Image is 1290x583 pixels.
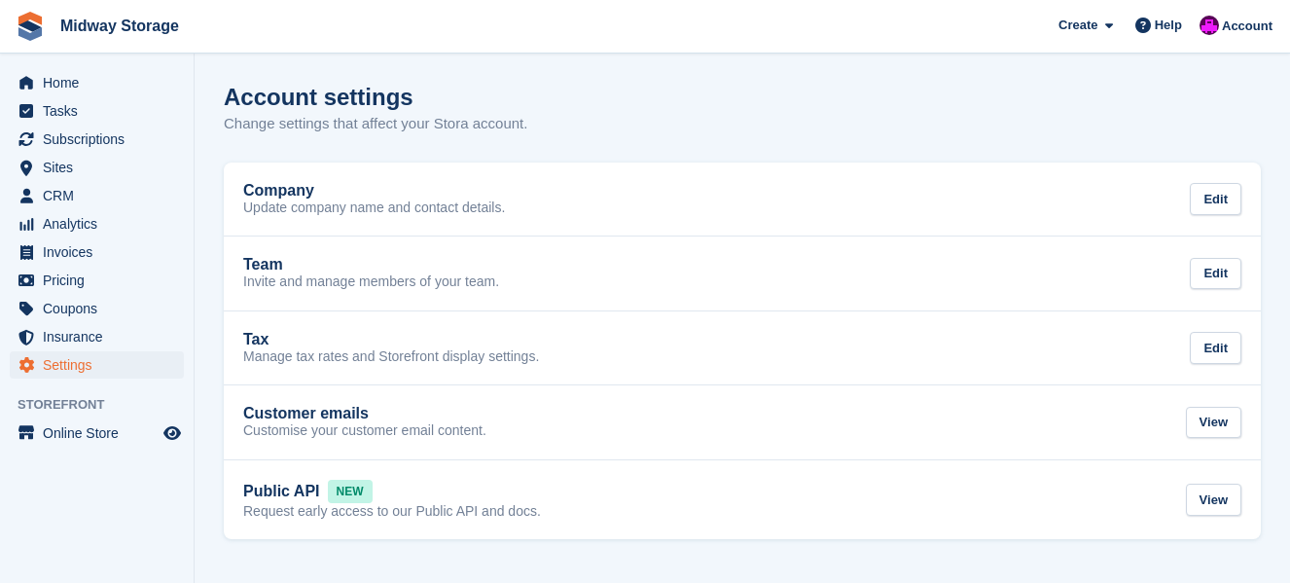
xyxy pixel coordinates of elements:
[43,126,160,153] span: Subscriptions
[1058,16,1097,35] span: Create
[243,182,314,200] h2: Company
[10,295,184,322] a: menu
[43,351,160,379] span: Settings
[243,331,269,348] h2: Tax
[224,385,1261,459] a: Customer emails Customise your customer email content. View
[10,323,184,350] a: menu
[43,182,160,209] span: CRM
[1190,258,1241,290] div: Edit
[243,405,369,422] h2: Customer emails
[18,395,194,415] span: Storefront
[43,69,160,96] span: Home
[1186,484,1241,516] div: View
[1155,16,1182,35] span: Help
[10,182,184,209] a: menu
[243,483,320,500] h2: Public API
[1222,17,1272,36] span: Account
[1186,407,1241,439] div: View
[1200,16,1219,35] img: Gordie Sorensen
[10,69,184,96] a: menu
[10,154,184,181] a: menu
[43,154,160,181] span: Sites
[224,460,1261,540] a: Public API NEW Request early access to our Public API and docs. View
[10,210,184,237] a: menu
[53,10,187,42] a: Midway Storage
[43,97,160,125] span: Tasks
[43,267,160,294] span: Pricing
[43,295,160,322] span: Coupons
[1190,332,1241,364] div: Edit
[243,256,283,273] h2: Team
[10,238,184,266] a: menu
[243,200,505,217] p: Update company name and contact details.
[243,348,539,366] p: Manage tax rates and Storefront display settings.
[328,480,373,503] span: NEW
[243,503,541,521] p: Request early access to our Public API and docs.
[10,126,184,153] a: menu
[10,267,184,294] a: menu
[224,237,1261,310] a: Team Invite and manage members of your team. Edit
[43,210,160,237] span: Analytics
[1190,183,1241,215] div: Edit
[10,419,184,447] a: menu
[43,238,160,266] span: Invoices
[10,351,184,379] a: menu
[224,113,527,135] p: Change settings that affect your Stora account.
[224,84,413,110] h1: Account settings
[243,273,499,291] p: Invite and manage members of your team.
[43,419,160,447] span: Online Store
[16,12,45,41] img: stora-icon-8386f47178a22dfd0bd8f6a31ec36ba5ce8667c1dd55bd0f319d3a0aa187defe.svg
[10,97,184,125] a: menu
[161,421,184,445] a: Preview store
[243,422,486,440] p: Customise your customer email content.
[43,323,160,350] span: Insurance
[224,163,1261,237] a: Company Update company name and contact details. Edit
[224,311,1261,385] a: Tax Manage tax rates and Storefront display settings. Edit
